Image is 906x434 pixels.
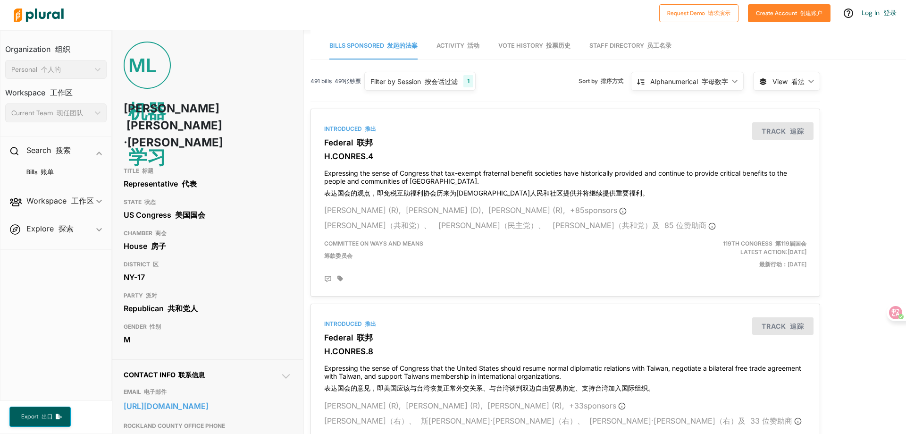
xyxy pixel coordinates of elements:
[569,401,626,410] span: + 33 sponsor s
[436,42,479,49] span: Activity
[182,178,197,190] font: 代表
[142,166,153,176] font: 标题
[324,189,649,197] font: 表达国会的观点，即免税互助福利协会历来为[DEMOGRAPHIC_DATA]人民和社区提供并将继续提供重要福利。
[365,320,376,327] font: 推出
[365,125,376,132] font: 推出
[723,240,806,247] span: 119th Congress
[329,42,418,49] span: Bills Sponsored
[589,416,746,425] span: [PERSON_NAME]·[PERSON_NAME]（右）及
[790,127,804,135] font: 追踪
[421,416,585,425] span: 斯[PERSON_NAME]·[PERSON_NAME]（右）、
[124,208,292,222] div: US Congress
[324,125,806,133] div: Introduced
[124,259,292,270] h3: DISTRICT
[370,77,458,86] div: Filter by Session
[11,108,91,118] div: Current Team
[324,275,332,283] div: Add Position Statement
[155,228,167,238] font: 商会
[124,270,292,284] div: NY-17
[664,221,716,230] span: 85 位赞助商
[124,371,205,379] span: Contact Info
[790,322,804,330] font: 追踪
[425,77,458,85] font: 按会话过滤
[647,42,671,49] font: 员工名录
[124,332,292,347] div: M
[772,77,805,86] span: View
[324,384,654,392] font: 表达国会的意见，即美国应该与台湾恢复正常外交关系、与台湾谈判双边自由贸易协定、支持台湾加入国际组织。
[324,165,806,201] h4: Expressing the sense of Congress that tax-exempt fraternal benefit societies have historically pr...
[570,205,627,215] span: + 85 sponsor s
[357,333,373,342] font: 联邦
[42,413,53,420] font: 出口
[56,145,71,155] font: 搜索
[310,77,361,85] span: 491 bills
[759,261,806,268] font: 最新行动：[DATE]
[467,42,479,49] font: 活动
[175,209,205,221] font: 美国国会
[335,77,361,85] font: 491张钞票
[124,165,292,177] h3: TITLE
[124,239,292,253] div: House
[55,44,70,54] font: 组织
[487,401,564,410] span: [PERSON_NAME] (R),
[153,259,159,269] font: 区
[178,371,205,379] font: 联系信息
[463,75,473,87] div: 1
[553,221,660,230] span: [PERSON_NAME]（共和党）及
[9,407,71,427] button: Export 出口
[168,302,198,315] font: 共和党人
[659,8,738,17] a: Request Demo 请求演示
[659,4,738,22] button: Request Demo 请求演示
[124,228,292,239] h3: CHAMBER
[498,33,570,60] a: Vote History 投票历史
[50,88,73,97] font: 工作区
[124,196,292,208] h3: STATE
[324,333,806,342] h3: Federal
[406,401,483,410] span: [PERSON_NAME] (R),
[406,205,484,215] span: [PERSON_NAME] (D),
[324,401,401,410] span: [PERSON_NAME] (R),
[357,138,373,147] font: 联邦
[124,94,224,157] h1: [PERSON_NAME]
[124,321,292,332] h3: GENDER
[324,240,423,259] span: Committee on Ways and Means
[15,168,102,177] h4: Bills
[11,65,91,75] div: Personal
[124,301,292,315] div: Republican
[648,239,814,272] div: Latest Action: [DATE]
[498,42,570,49] span: Vote History
[124,119,223,149] font: [PERSON_NAME]·[PERSON_NAME]
[124,42,171,89] div: ML
[15,168,102,177] a: Bills 账单
[752,317,814,335] button: Track 追踪
[387,42,418,49] font: 发起的法案
[26,145,71,155] h2: Search
[438,221,545,230] span: [PERSON_NAME]（民主党）、
[150,322,161,332] font: 性别
[5,35,107,56] h3: Organization
[124,399,292,413] a: [URL][DOMAIN_NAME]
[791,77,805,85] font: 看法
[546,42,570,49] font: 投票历史
[748,8,830,17] a: Create Account 创建账户
[702,77,728,85] font: 字母数字
[41,65,61,74] font: 个人的
[650,77,728,86] div: Alphanumerical
[144,197,156,207] font: 状态
[324,221,431,230] span: [PERSON_NAME]（共和党）、
[124,177,292,191] div: Representative
[57,109,83,117] font: 现任团队
[151,240,166,252] font: 房子
[883,9,897,17] font: 登录
[337,275,343,282] div: Add tags
[144,387,167,397] font: 电子邮件
[5,79,107,100] h3: Workspace
[324,320,806,328] div: Introduced
[146,290,157,300] font: 派对
[324,205,401,215] span: [PERSON_NAME] (R),
[128,100,166,169] font: 机器学习
[124,290,292,301] h3: PARTY
[324,416,416,425] span: [PERSON_NAME]（右）、
[18,413,56,421] span: Export
[862,9,897,17] a: Log In 登录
